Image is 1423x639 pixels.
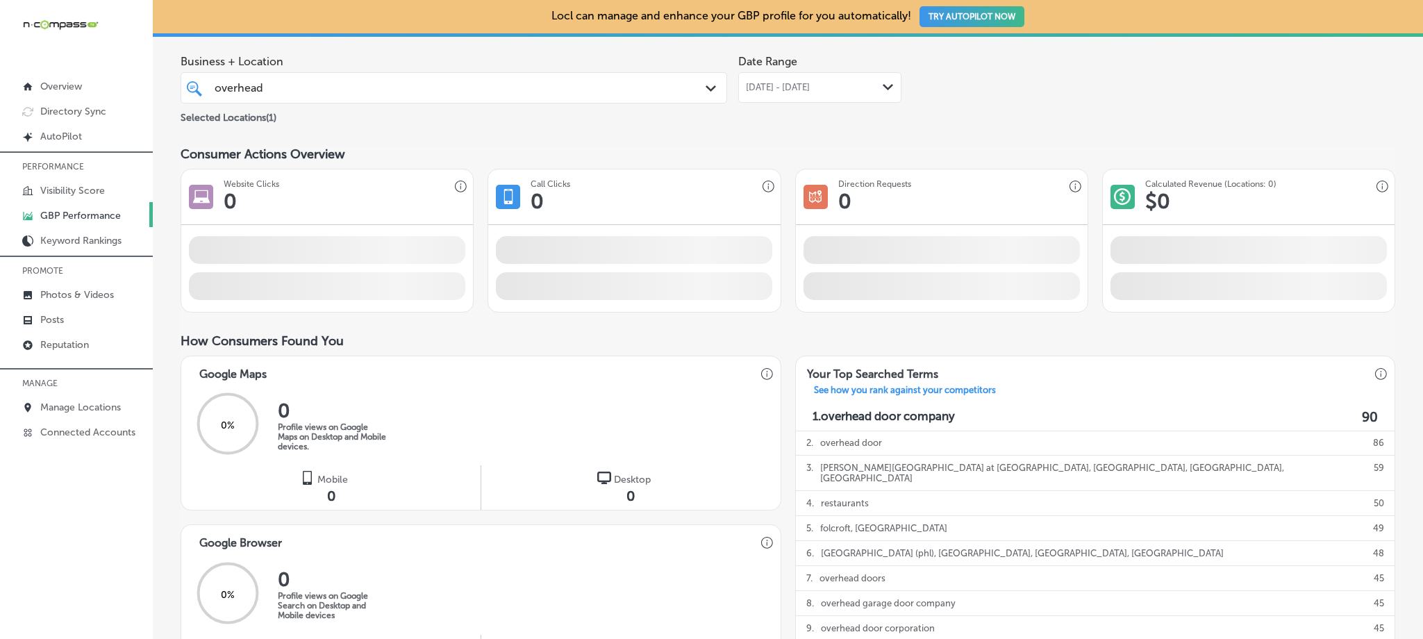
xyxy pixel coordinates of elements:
h1: 0 [838,189,851,214]
p: 6 . [806,541,814,565]
p: overhead door [820,431,882,455]
p: Directory Sync [40,106,106,117]
span: Mobile [317,474,348,486]
span: 0 % [221,588,235,600]
h3: Your Top Searched Terms [796,356,949,385]
p: 1. overhead door company [813,409,955,425]
p: Photos & Videos [40,289,114,301]
p: Selected Locations ( 1 ) [181,106,276,124]
p: restaurants [821,491,869,515]
label: 90 [1362,409,1378,425]
a: See how you rank against your competitors [803,385,1007,399]
span: [DATE] - [DATE] [746,82,810,93]
p: 7 . [806,566,813,590]
p: 4 . [806,491,814,515]
h2: 0 [278,399,389,422]
p: Profile views on Google Maps on Desktop and Mobile devices. [278,422,389,451]
p: 50 [1374,491,1384,515]
p: Posts [40,314,64,326]
p: Reputation [40,339,89,351]
span: Consumer Actions Overview [181,147,345,162]
p: AutoPilot [40,131,82,142]
p: [GEOGRAPHIC_DATA] (phl), [GEOGRAPHIC_DATA], [GEOGRAPHIC_DATA], [GEOGRAPHIC_DATA] [821,541,1224,565]
p: 45 [1374,566,1384,590]
p: 8 . [806,591,814,615]
h3: Google Browser [188,525,293,554]
p: 45 [1374,591,1384,615]
p: 86 [1373,431,1384,455]
span: 0 % [221,420,235,431]
p: Manage Locations [40,401,121,413]
h3: Call Clicks [531,179,570,189]
span: 0 [327,488,335,504]
span: Desktop [614,474,651,486]
p: 3 . [806,456,813,490]
p: Connected Accounts [40,426,135,438]
p: 59 [1374,456,1384,490]
p: Keyword Rankings [40,235,122,247]
p: Visibility Score [40,185,105,197]
h1: $ 0 [1145,189,1170,214]
span: Business + Location [181,55,727,68]
p: Overview [40,81,82,92]
h3: Website Clicks [224,179,279,189]
p: overhead garage door company [821,591,956,615]
img: 660ab0bf-5cc7-4cb8-ba1c-48b5ae0f18e60NCTV_CLogo_TV_Black_-500x88.png [22,18,99,31]
p: folcroft, [GEOGRAPHIC_DATA] [820,516,947,540]
h3: Google Maps [188,356,278,385]
img: logo [597,471,611,485]
p: overhead doors [819,566,885,590]
button: TRY AUTOPILOT NOW [919,6,1024,27]
p: Profile views on Google Search on Desktop and Mobile devices [278,591,389,620]
p: 2 . [806,431,813,455]
h1: 0 [224,189,237,214]
h2: 0 [278,568,389,591]
h3: Calculated Revenue (Locations: 0) [1145,179,1276,189]
img: logo [301,471,315,485]
p: GBP Performance [40,210,121,222]
span: 0 [626,488,635,504]
p: 48 [1373,541,1384,565]
p: [PERSON_NAME][GEOGRAPHIC_DATA] at [GEOGRAPHIC_DATA], [GEOGRAPHIC_DATA], [GEOGRAPHIC_DATA], [GEOGR... [820,456,1367,490]
span: How Consumers Found You [181,333,344,349]
label: Date Range [738,55,797,68]
p: 49 [1373,516,1384,540]
h3: Direction Requests [838,179,911,189]
p: 5 . [806,516,813,540]
h1: 0 [531,189,544,214]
